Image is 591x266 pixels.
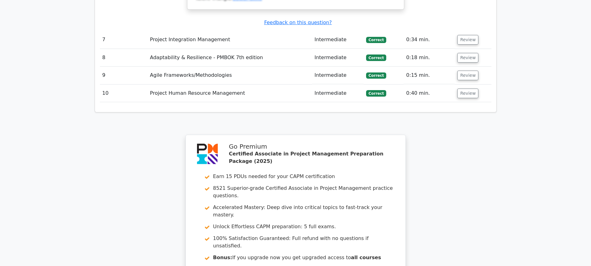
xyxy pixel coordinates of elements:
[366,90,386,96] span: Correct
[366,37,386,43] span: Correct
[264,20,332,25] a: Feedback on this question?
[312,31,364,49] td: Intermediate
[147,49,312,67] td: Adaptability & Resilience - PMBOK 7th edition
[100,67,148,84] td: 9
[457,35,478,45] button: Review
[147,67,312,84] td: Agile Frameworks/Methodologies
[404,31,455,49] td: 0:34 min.
[312,67,364,84] td: Intermediate
[312,49,364,67] td: Intermediate
[366,55,386,61] span: Correct
[457,71,478,80] button: Review
[404,67,455,84] td: 0:15 min.
[404,85,455,102] td: 0:40 min.
[404,49,455,67] td: 0:18 min.
[457,89,478,98] button: Review
[457,53,478,63] button: Review
[147,31,312,49] td: Project Integration Management
[100,49,148,67] td: 8
[100,85,148,102] td: 10
[366,72,386,79] span: Correct
[147,85,312,102] td: Project Human Resource Management
[100,31,148,49] td: 7
[312,85,364,102] td: Intermediate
